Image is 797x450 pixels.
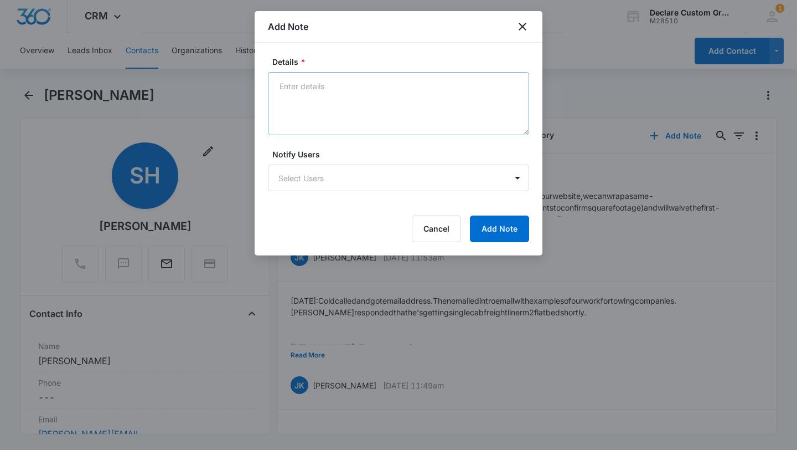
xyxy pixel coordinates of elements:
[268,20,308,33] h1: Add Note
[412,216,461,242] button: Cancel
[272,149,534,160] label: Notify Users
[516,20,529,33] button: close
[272,56,534,68] label: Details
[470,216,529,242] button: Add Note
